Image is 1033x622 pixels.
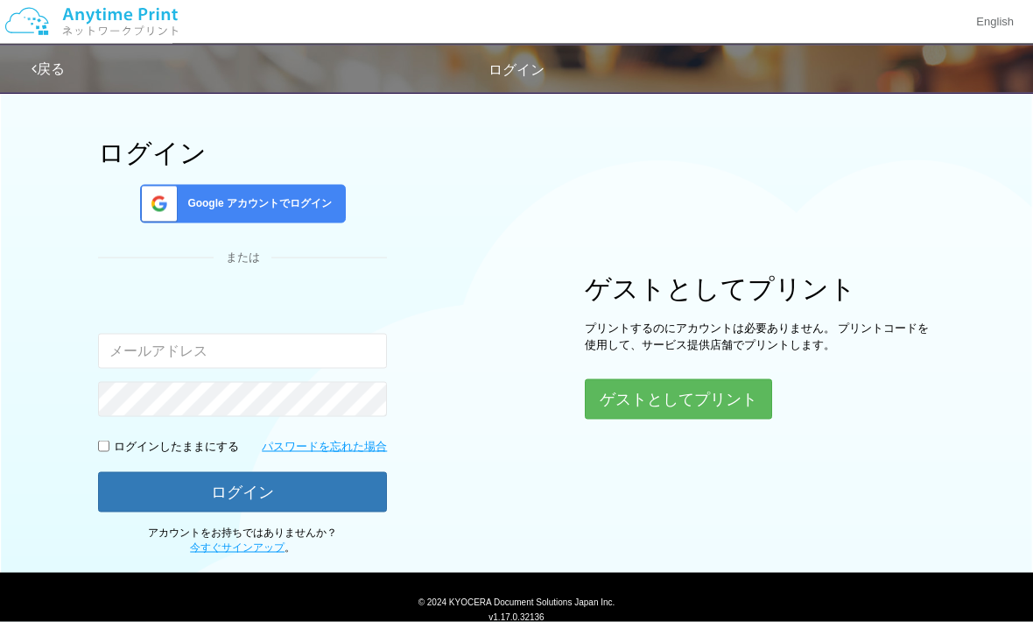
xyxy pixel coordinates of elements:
[98,472,387,512] button: ログイン
[262,439,387,456] a: パスワードを忘れた場合
[98,526,387,555] p: アカウントをお持ちではありませんか？
[190,541,295,554] span: 。
[418,596,615,607] span: © 2024 KYOCERA Document Solutions Japan Inc.
[98,250,387,266] div: または
[585,321,935,353] p: プリントするのにアカウントは必要ありません。 プリントコードを使用して、サービス提供店舗でプリントします。
[488,611,544,622] span: v1.17.0.32136
[114,439,239,456] p: ログインしたままにする
[98,334,387,369] input: メールアドレス
[488,62,545,77] span: ログイン
[32,61,65,76] a: 戻る
[180,196,332,211] span: Google アカウントでログイン
[98,138,387,167] h1: ログイン
[585,379,772,420] button: ゲストとしてプリント
[190,541,285,554] a: 今すぐサインアップ
[585,274,935,303] h1: ゲストとしてプリント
